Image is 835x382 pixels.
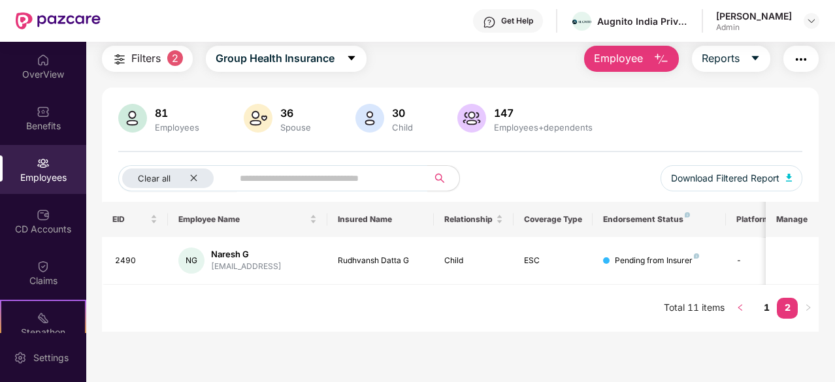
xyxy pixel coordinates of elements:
div: 147 [491,106,595,119]
img: svg+xml;base64,PHN2ZyB4bWxucz0iaHR0cDovL3d3dy53My5vcmcvMjAwMC9zdmciIHdpZHRoPSI4IiBoZWlnaHQ9IjgiIH... [685,212,690,217]
span: right [804,304,812,311]
a: 2 [777,298,798,317]
img: svg+xml;base64,PHN2ZyBpZD0iQmVuZWZpdHMiIHhtbG5zPSJodHRwOi8vd3d3LnczLm9yZy8yMDAwL3N2ZyIgd2lkdGg9Ij... [37,105,50,118]
li: 1 [756,298,777,319]
span: Employee Name [178,214,307,225]
div: ESC [524,255,583,267]
span: Clear all [138,173,171,183]
div: Spouse [278,122,314,133]
li: Previous Page [730,298,751,319]
img: svg+xml;base64,PHN2ZyBpZD0iRHJvcGRvd24tMzJ4MzIiIHhtbG5zPSJodHRwOi8vd3d3LnczLm9yZy8yMDAwL3N2ZyIgd2... [806,16,817,26]
img: svg+xml;base64,PHN2ZyBpZD0iSG9tZSIgeG1sbnM9Imh0dHA6Ly93d3cudzMub3JnLzIwMDAvc3ZnIiB3aWR0aD0iMjAiIG... [37,54,50,67]
span: Employee [594,50,643,67]
th: EID [102,202,169,237]
span: Relationship [444,214,493,225]
div: Employees [152,122,202,133]
span: 2 [167,50,183,66]
div: Settings [29,351,73,364]
th: Coverage Type [514,202,593,237]
button: search [427,165,460,191]
div: Rudhvansh Datta G [338,255,423,267]
div: Stepathon [1,326,85,339]
span: Download Filtered Report [671,171,779,185]
img: svg+xml;base64,PHN2ZyB4bWxucz0iaHR0cDovL3d3dy53My5vcmcvMjAwMC9zdmciIHhtbG5zOnhsaW5rPSJodHRwOi8vd3... [653,52,669,67]
span: Reports [702,50,740,67]
div: 30 [389,106,416,119]
th: Manage [766,202,819,237]
div: Platform Status [736,214,808,225]
button: Filters2 [102,46,193,72]
button: left [730,298,751,319]
span: EID [112,214,148,225]
img: svg+xml;base64,PHN2ZyB4bWxucz0iaHR0cDovL3d3dy53My5vcmcvMjAwMC9zdmciIHhtbG5zOnhsaW5rPSJodHRwOi8vd3... [118,104,147,133]
span: caret-down [750,53,761,65]
img: svg+xml;base64,PHN2ZyBpZD0iQ0RfQWNjb3VudHMiIGRhdGEtbmFtZT0iQ0QgQWNjb3VudHMiIHhtbG5zPSJodHRwOi8vd3... [37,208,50,221]
div: [PERSON_NAME] [716,10,792,22]
div: Pending from Insurer [615,255,699,267]
div: Naresh G [211,248,282,261]
div: 81 [152,106,202,119]
div: Admin [716,22,792,33]
img: svg+xml;base64,PHN2ZyB4bWxucz0iaHR0cDovL3d3dy53My5vcmcvMjAwMC9zdmciIHdpZHRoPSIyMSIgaGVpZ2h0PSIyMC... [37,311,50,325]
li: Next Page [798,298,819,319]
td: - [726,237,819,285]
img: svg+xml;base64,PHN2ZyB4bWxucz0iaHR0cDovL3d3dy53My5vcmcvMjAwMC9zdmciIHhtbG5zOnhsaW5rPSJodHRwOi8vd3... [244,104,272,133]
div: Get Help [501,16,533,26]
button: right [798,298,819,319]
img: svg+xml;base64,PHN2ZyBpZD0iRW1wbG95ZWVzIiB4bWxucz0iaHR0cDovL3d3dy53My5vcmcvMjAwMC9zdmciIHdpZHRoPS... [37,157,50,170]
div: [EMAIL_ADDRESS] [211,261,282,273]
img: svg+xml;base64,PHN2ZyB4bWxucz0iaHR0cDovL3d3dy53My5vcmcvMjAwMC9zdmciIHdpZHRoPSI4IiBoZWlnaHQ9IjgiIH... [694,253,699,259]
button: Group Health Insurancecaret-down [206,46,367,72]
img: svg+xml;base64,PHN2ZyBpZD0iSGVscC0zMngzMiIgeG1sbnM9Imh0dHA6Ly93d3cudzMub3JnLzIwMDAvc3ZnIiB3aWR0aD... [483,16,496,29]
span: left [736,304,744,311]
img: New Pazcare Logo [16,12,101,29]
span: Group Health Insurance [216,50,335,67]
th: Insured Name [327,202,434,237]
div: Employees+dependents [491,122,595,133]
div: NG [178,247,205,274]
button: Reportscaret-down [692,46,770,72]
img: svg+xml;base64,PHN2ZyBpZD0iQ2xhaW0iIHhtbG5zPSJodHRwOi8vd3d3LnczLm9yZy8yMDAwL3N2ZyIgd2lkdGg9IjIwIi... [37,260,50,273]
img: svg+xml;base64,PHN2ZyB4bWxucz0iaHR0cDovL3d3dy53My5vcmcvMjAwMC9zdmciIHdpZHRoPSIyNCIgaGVpZ2h0PSIyNC... [112,52,127,67]
th: Relationship [434,202,514,237]
img: svg+xml;base64,PHN2ZyB4bWxucz0iaHR0cDovL3d3dy53My5vcmcvMjAwMC9zdmciIHhtbG5zOnhsaW5rPSJodHRwOi8vd3... [457,104,486,133]
div: 36 [278,106,314,119]
div: Endorsement Status [603,214,715,225]
img: Augnito%20Logotype%20with%20logomark-8.png [572,20,591,24]
div: Child [389,122,416,133]
span: caret-down [346,53,357,65]
li: Total 11 items [664,298,725,319]
img: svg+xml;base64,PHN2ZyBpZD0iU2V0dGluZy0yMHgyMCIgeG1sbnM9Imh0dHA6Ly93d3cudzMub3JnLzIwMDAvc3ZnIiB3aW... [14,351,27,364]
span: close [189,174,198,182]
a: 1 [756,298,777,317]
th: Employee Name [168,202,327,237]
img: svg+xml;base64,PHN2ZyB4bWxucz0iaHR0cDovL3d3dy53My5vcmcvMjAwMC9zdmciIHdpZHRoPSIyNCIgaGVpZ2h0PSIyNC... [793,52,809,67]
div: Child [444,255,503,267]
span: Filters [131,50,161,67]
button: Clear allclose [118,165,237,191]
button: Employee [584,46,679,72]
div: 2490 [115,255,158,267]
img: svg+xml;base64,PHN2ZyB4bWxucz0iaHR0cDovL3d3dy53My5vcmcvMjAwMC9zdmciIHhtbG5zOnhsaW5rPSJodHRwOi8vd3... [786,174,793,182]
li: 2 [777,298,798,319]
img: svg+xml;base64,PHN2ZyB4bWxucz0iaHR0cDovL3d3dy53My5vcmcvMjAwMC9zdmciIHhtbG5zOnhsaW5rPSJodHRwOi8vd3... [355,104,384,133]
div: Augnito India Private Limited [597,15,689,27]
span: search [427,173,453,183]
button: Download Filtered Report [661,165,803,191]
